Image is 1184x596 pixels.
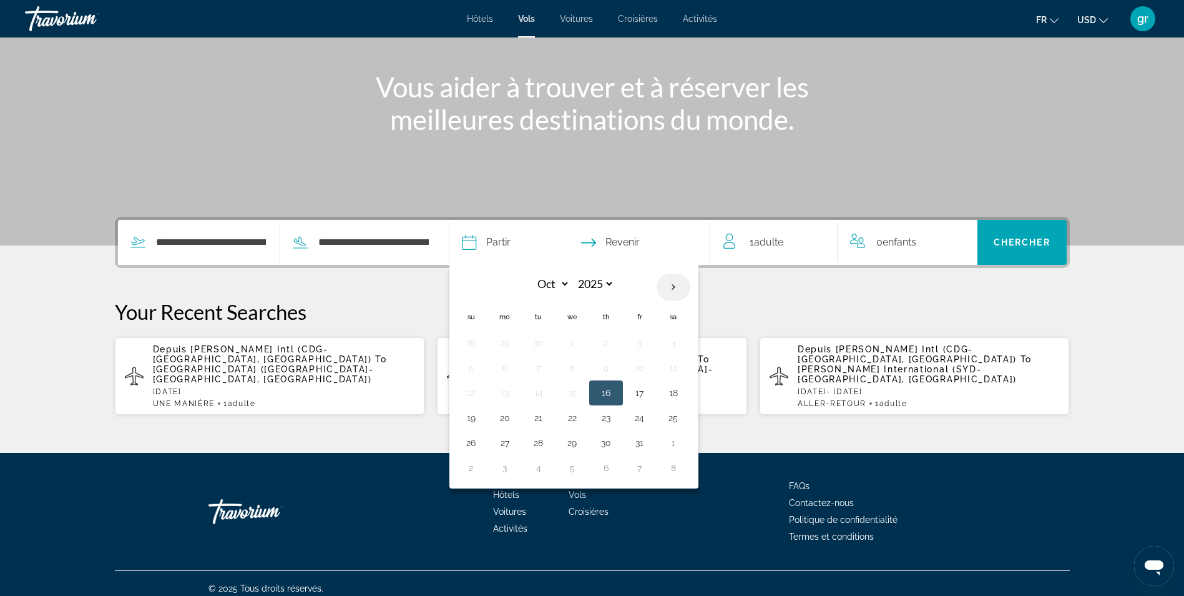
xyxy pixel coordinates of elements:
[208,493,333,530] a: Go Home
[115,337,425,415] button: Depuis [PERSON_NAME] Intl (CDG-[GEOGRAPHIC_DATA], [GEOGRAPHIC_DATA]) To [GEOGRAPHIC_DATA] ([GEOGR...
[750,234,783,251] span: 1
[1020,354,1032,364] span: To
[562,384,582,402] button: Day 15
[153,344,187,354] span: Depuis
[574,273,614,295] select: Select year
[1036,11,1059,29] button: Change language
[461,434,481,452] button: Day 26
[223,399,256,408] span: 1
[493,490,519,500] a: Hôtels
[876,234,916,251] span: 0
[657,273,690,302] button: Next month
[118,220,1067,265] div: Search widget
[529,334,549,352] button: Day 30
[529,459,549,477] button: Day 4
[1077,15,1096,25] span: USD
[663,384,683,402] button: Day 18
[789,498,854,508] a: Contactez-nous
[153,344,372,364] span: [PERSON_NAME] Intl (CDG-[GEOGRAPHIC_DATA], [GEOGRAPHIC_DATA])
[630,434,650,452] button: Day 31
[596,459,616,477] button: Day 6
[1036,15,1047,25] span: fr
[462,220,511,265] button: Select depart date
[663,359,683,377] button: Day 11
[461,409,481,427] button: Day 19
[153,399,215,408] span: UNE MANIÈRE
[569,507,609,517] a: Croisières
[495,459,515,477] button: Day 3
[630,334,650,352] button: Day 3
[493,507,526,517] span: Voitures
[994,237,1050,247] span: Chercher
[569,490,586,500] a: Vols
[375,354,386,364] span: To
[461,359,481,377] button: Day 5
[25,2,150,35] a: Travorium
[879,399,908,408] span: Adulte
[467,14,493,24] a: Hôtels
[153,364,374,384] span: [GEOGRAPHIC_DATA] ([GEOGRAPHIC_DATA]-[GEOGRAPHIC_DATA], [GEOGRAPHIC_DATA])
[1127,6,1159,32] button: User Menu
[683,14,717,24] a: Activités
[529,384,549,402] button: Day 14
[663,409,683,427] button: Day 25
[618,14,658,24] a: Croisières
[977,220,1067,265] button: Search
[789,515,898,525] a: Politique de confidentialité
[711,220,978,265] button: Travelers: 1 adult, 0 children
[228,399,256,408] span: Adulte
[596,359,616,377] button: Day 9
[529,273,570,295] select: Select month
[1077,11,1108,29] button: Change currency
[562,434,582,452] button: Day 29
[789,532,874,542] a: Termes et conditions
[875,399,908,408] span: 1
[605,234,640,251] span: Revenir
[495,359,515,377] button: Day 6
[208,584,323,594] span: © 2025 Tous droits réservés.
[1137,12,1148,25] span: gr
[518,14,535,24] a: Vols
[581,220,640,265] button: Select return date
[754,236,783,248] span: Adulte
[760,337,1070,415] button: Depuis [PERSON_NAME] Intl (CDG-[GEOGRAPHIC_DATA], [GEOGRAPHIC_DATA]) To [PERSON_NAME] Internation...
[798,399,866,408] span: ALLER-RETOUR
[495,384,515,402] button: Day 13
[562,334,582,352] button: Day 1
[461,384,481,402] button: Day 12
[596,409,616,427] button: Day 23
[562,409,582,427] button: Day 22
[798,387,1060,396] p: [DATE] - [DATE]
[798,364,1017,384] span: [PERSON_NAME] International (SYD-[GEOGRAPHIC_DATA], [GEOGRAPHIC_DATA])
[529,359,549,377] button: Day 7
[437,337,747,415] button: Depuis [PERSON_NAME] Intl (CDG-[GEOGRAPHIC_DATA], [GEOGRAPHIC_DATA]) To Melbourne International (...
[798,344,1017,364] span: [PERSON_NAME] Intl (CDG-[GEOGRAPHIC_DATA], [GEOGRAPHIC_DATA])
[663,334,683,352] button: Day 4
[529,434,549,452] button: Day 28
[529,409,549,427] button: Day 21
[630,359,650,377] button: Day 10
[461,334,481,352] button: Day 28
[596,334,616,352] button: Day 2
[560,14,593,24] a: Voitures
[630,409,650,427] button: Day 24
[698,354,709,364] span: To
[153,387,415,396] p: [DATE]
[798,344,832,354] span: Depuis
[562,459,582,477] button: Day 5
[630,384,650,402] button: Day 17
[1134,546,1174,586] iframe: Bouton de lancement de la fenêtre de messagerie
[596,434,616,452] button: Day 30
[358,71,826,136] h1: Vous aider à trouver et à réserver les meilleures destinations du monde.
[789,481,810,491] span: FAQs
[630,459,650,477] button: Day 7
[493,524,527,534] span: Activités
[596,384,616,402] button: Day 16
[663,459,683,477] button: Day 8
